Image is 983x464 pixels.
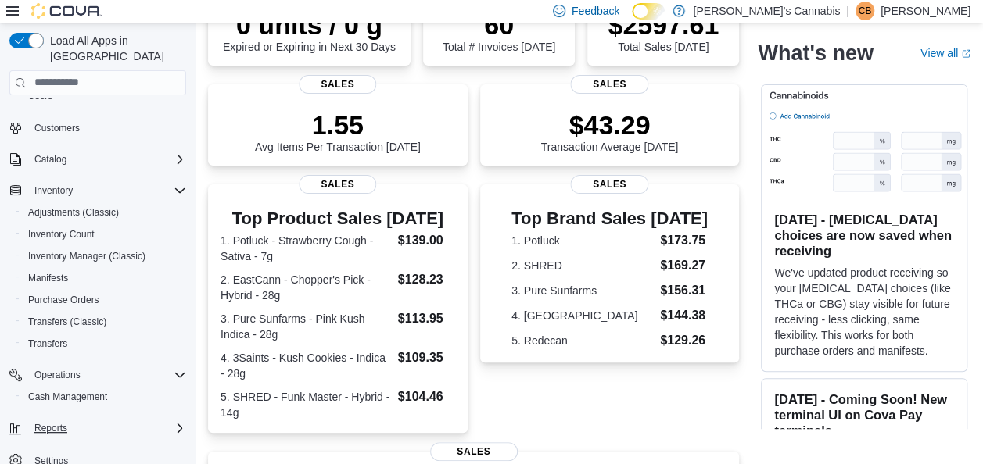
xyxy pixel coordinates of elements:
h3: [DATE] - Coming Soon! New terminal UI on Cova Pay terminals [774,391,954,438]
dt: 3. Pure Sunfarms - Pink Kush Indica - 28g [221,311,392,342]
span: Adjustments (Classic) [28,206,119,219]
button: Transfers [16,333,192,355]
span: Sales [571,75,648,94]
a: Purchase Orders [22,291,106,309]
span: Inventory [28,181,186,200]
a: Cash Management [22,387,113,406]
span: Sales [571,175,648,194]
span: Manifests [22,269,186,287]
h3: Top Product Sales [DATE] [221,209,455,228]
p: 0 units / 0 g [223,9,396,41]
span: Cash Management [22,387,186,406]
dt: 5. SHRED - Funk Master - Hybrid - 14g [221,389,392,420]
dd: $169.27 [660,256,708,275]
span: Transfers (Classic) [22,312,186,331]
button: Operations [28,366,87,384]
span: Sales [299,175,376,194]
a: Inventory Manager (Classic) [22,247,152,266]
dd: $113.95 [398,309,455,328]
span: Inventory Count [28,228,95,241]
button: Transfers (Classic) [16,311,192,333]
p: 1.55 [255,109,421,141]
dt: 3. Pure Sunfarms [511,283,654,298]
p: [PERSON_NAME]'s Cannabis [693,2,840,20]
a: Inventory Count [22,225,101,244]
span: Sales [430,442,518,461]
dd: $104.46 [398,387,455,406]
button: Purchase Orders [16,289,192,311]
div: Transaction Average [DATE] [541,109,679,153]
dt: 2. SHRED [511,258,654,273]
span: Transfers [22,334,186,353]
span: Catalog [34,153,66,166]
span: Reports [34,422,67,434]
a: View allExternal link [920,47,970,59]
dd: $128.23 [398,270,455,289]
a: Transfers [22,334,74,353]
span: Catalog [28,150,186,169]
a: Customers [28,119,86,137]
span: Inventory [34,184,73,197]
dt: 1. Potluck [511,233,654,248]
dt: 1. Potluck - Strawberry Cough - Sativa - 7g [221,233,392,264]
button: Reports [3,417,192,439]
p: [PERSON_NAME] [881,2,970,20]
dt: 2. EastCann - Chopper's Pick - Hybrid - 28g [221,272,392,303]
a: Adjustments (Classic) [22,203,125,222]
button: Inventory [3,180,192,202]
span: Cash Management [28,391,107,403]
a: Manifests [22,269,74,287]
p: | [846,2,849,20]
a: Transfers (Classic) [22,312,113,331]
dt: 5. Redecan [511,333,654,348]
h3: Top Brand Sales [DATE] [511,209,708,228]
dt: 4. [GEOGRAPHIC_DATA] [511,308,654,323]
span: Purchase Orders [28,294,99,306]
button: Adjustments (Classic) [16,202,192,223]
dd: $156.31 [660,281,708,300]
span: Reports [28,419,186,437]
div: Avg Items Per Transaction [DATE] [255,109,421,153]
span: Feedback [572,3,619,19]
button: Cash Management [16,386,192,408]
span: Adjustments (Classic) [22,203,186,222]
dd: $139.00 [398,231,455,250]
span: Purchase Orders [22,291,186,309]
div: Expired or Expiring in Next 30 Days [223,9,396,53]
span: Operations [34,369,81,381]
span: Transfers (Classic) [28,316,106,328]
dd: $173.75 [660,231,708,250]
button: Customers [3,116,192,139]
button: Inventory Manager (Classic) [16,245,192,267]
p: $43.29 [541,109,679,141]
dt: 4. 3Saints - Kush Cookies - Indica - 28g [221,350,392,381]
dd: $129.26 [660,331,708,350]
dd: $109.35 [398,348,455,367]
button: Operations [3,364,192,386]
span: Inventory Manager (Classic) [22,247,186,266]
button: Catalog [28,150,73,169]
h2: What's new [758,41,873,66]
span: Customers [34,122,80,134]
div: Total # Invoices [DATE] [443,9,555,53]
span: Transfers [28,337,67,350]
span: CB [859,2,872,20]
input: Dark Mode [632,3,665,20]
button: Reports [28,419,74,437]
div: Total Sales [DATE] [608,9,719,53]
span: Inventory Count [22,225,186,244]
dd: $144.38 [660,306,708,325]
button: Inventory Count [16,223,192,245]
button: Catalog [3,148,192,170]
button: Manifests [16,267,192,289]
span: Sales [299,75,376,94]
svg: External link [961,49,970,59]
h3: [DATE] - [MEDICAL_DATA] choices are now saved when receiving [774,212,954,259]
p: 60 [443,9,555,41]
span: Manifests [28,272,68,284]
span: Inventory Manager (Classic) [28,250,145,262]
img: Cova [31,3,102,19]
button: Inventory [28,181,79,200]
span: Operations [28,366,186,384]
